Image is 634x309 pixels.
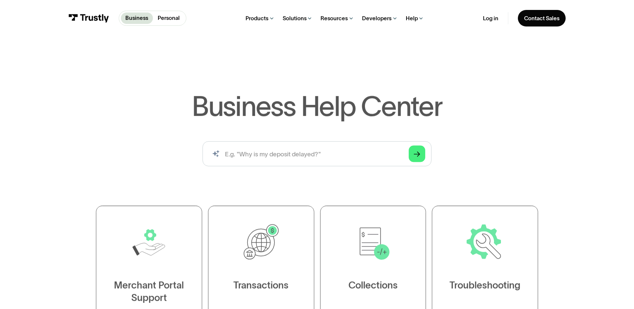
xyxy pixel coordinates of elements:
p: Business [125,14,148,22]
ul: Language list [15,297,44,306]
form: Search [203,141,431,167]
div: Contact Sales [524,15,559,22]
a: Contact Sales [518,10,566,26]
div: Troubleshooting [449,278,520,291]
input: search [203,141,431,167]
div: Solutions [283,15,307,22]
div: Developers [362,15,391,22]
div: Merchant Portal Support [112,278,186,304]
h1: Business Help Center [192,93,443,120]
div: Products [246,15,268,22]
img: Trustly Logo [68,14,110,23]
div: Transactions [233,278,289,291]
p: Personal [158,14,180,22]
div: Help [406,15,418,22]
a: Log in [483,15,498,22]
div: Collections [348,278,398,291]
a: Personal [153,13,185,24]
aside: Language selected: English (United States) [7,296,44,306]
a: Business [121,13,153,24]
div: Resources [320,15,348,22]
